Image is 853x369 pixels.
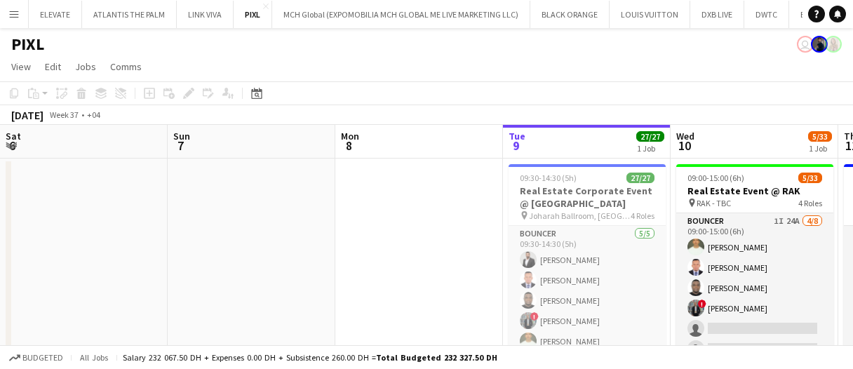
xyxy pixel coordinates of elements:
span: RAK - TBC [697,198,731,208]
span: Wed [676,130,694,142]
span: Mon [341,130,359,142]
span: Joharah Ballroom, [GEOGRAPHIC_DATA] [529,210,631,221]
span: ! [698,300,706,308]
span: Jobs [75,60,96,73]
span: View [11,60,31,73]
a: Edit [39,58,67,76]
span: 09:00-15:00 (6h) [687,173,744,183]
span: Sun [173,130,190,142]
button: PIXL [234,1,272,28]
span: Edit [45,60,61,73]
button: Budgeted [7,350,65,365]
span: Budgeted [22,353,63,363]
button: MCH Global (EXPOMOBILIA MCH GLOBAL ME LIVE MARKETING LLC) [272,1,530,28]
a: Jobs [69,58,102,76]
app-card-role: Bouncer5/509:30-14:30 (5h)[PERSON_NAME][PERSON_NAME][PERSON_NAME]![PERSON_NAME][PERSON_NAME] [509,226,666,355]
a: View [6,58,36,76]
button: BLACK ORANGE [530,1,610,28]
h3: Real Estate Corporate Event @ [GEOGRAPHIC_DATA] [509,184,666,210]
span: Week 37 [46,109,81,120]
button: ATLANTIS THE PALM [82,1,177,28]
span: 9 [506,137,525,154]
button: ELEVATE [29,1,82,28]
button: LINK VIVA [177,1,234,28]
div: [DATE] [11,108,43,122]
span: Total Budgeted 232 327.50 DH [376,352,497,363]
span: 09:30-14:30 (5h) [520,173,577,183]
button: LOUIS VUITTON [610,1,690,28]
span: 10 [674,137,694,154]
h1: PIXL [11,34,44,55]
div: 1 Job [809,143,831,154]
span: 7 [171,137,190,154]
a: Comms [105,58,147,76]
span: All jobs [77,352,111,363]
button: DXB LIVE [690,1,744,28]
span: Comms [110,60,142,73]
h3: Real Estate Event @ RAK [676,184,833,197]
span: 5/33 [808,131,832,142]
app-user-avatar: Mohamed Arafa [811,36,828,53]
div: Salary 232 067.50 DH + Expenses 0.00 DH + Subsistence 260.00 DH = [123,352,497,363]
span: ! [530,312,539,321]
span: 6 [4,137,21,154]
span: 5/33 [798,173,822,183]
span: 4 Roles [798,198,822,208]
span: 27/27 [626,173,654,183]
span: 4 Roles [631,210,654,221]
app-user-avatar: Viviane Melatti [825,36,842,53]
button: DWTC [744,1,789,28]
span: Sat [6,130,21,142]
div: +04 [87,109,100,120]
app-user-avatar: Kerem Sungur [797,36,814,53]
div: 1 Job [637,143,664,154]
span: 8 [339,137,359,154]
span: 27/27 [636,131,664,142]
span: Tue [509,130,525,142]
